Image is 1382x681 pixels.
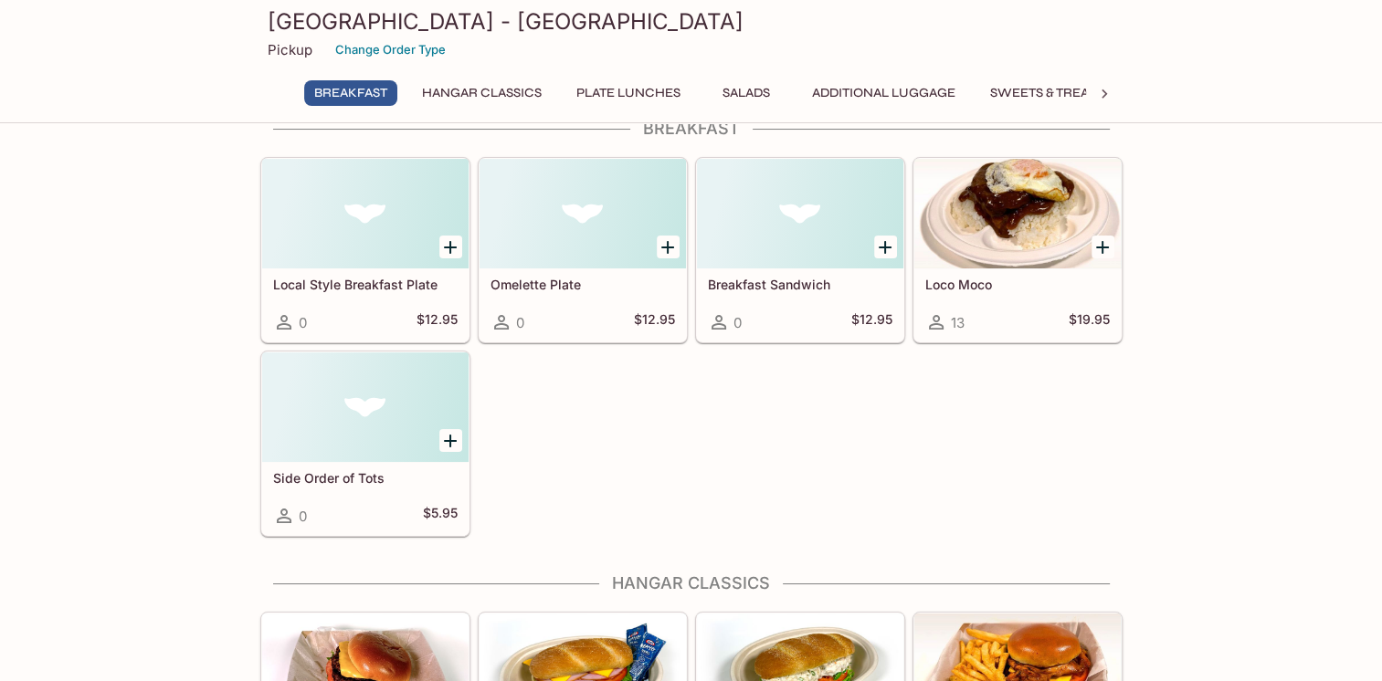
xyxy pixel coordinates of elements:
h5: Breakfast Sandwich [708,277,892,292]
button: Add Omelette Plate [657,236,680,258]
button: Additional Luggage [802,80,965,106]
button: Sweets & Treats [980,80,1113,106]
button: Hangar Classics [412,80,552,106]
div: Omelette Plate [480,159,686,268]
h4: Breakfast [260,119,1123,139]
button: Change Order Type [327,36,454,64]
a: Omelette Plate0$12.95 [479,158,687,342]
h5: $19.95 [1069,311,1110,333]
span: 0 [299,314,307,331]
a: Breakfast Sandwich0$12.95 [696,158,904,342]
div: Loco Moco [914,159,1121,268]
h5: Omelette Plate [491,277,675,292]
button: Add Local Style Breakfast Plate [439,236,462,258]
button: Plate Lunches [566,80,691,106]
h3: [GEOGRAPHIC_DATA] - [GEOGRAPHIC_DATA] [268,7,1115,36]
span: 0 [516,314,524,331]
button: Add Breakfast Sandwich [874,236,897,258]
h5: $12.95 [417,311,458,333]
a: Local Style Breakfast Plate0$12.95 [261,158,469,342]
span: 0 [733,314,742,331]
h5: $5.95 [423,505,458,527]
div: Local Style Breakfast Plate [262,159,469,268]
h5: Loco Moco [925,277,1110,292]
h5: Side Order of Tots [273,470,458,486]
div: Side Order of Tots [262,352,469,462]
a: Side Order of Tots0$5.95 [261,351,469,536]
button: Salads [705,80,787,106]
button: Add Loco Moco [1092,236,1114,258]
button: Add Side Order of Tots [439,429,462,452]
h5: $12.95 [634,311,675,333]
span: 0 [299,508,307,525]
div: Breakfast Sandwich [697,159,903,268]
button: Breakfast [304,80,397,106]
span: 13 [951,314,965,331]
h5: Local Style Breakfast Plate [273,277,458,292]
p: Pickup [268,41,312,58]
a: Loco Moco13$19.95 [913,158,1122,342]
h5: $12.95 [851,311,892,333]
h4: Hangar Classics [260,573,1123,593]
